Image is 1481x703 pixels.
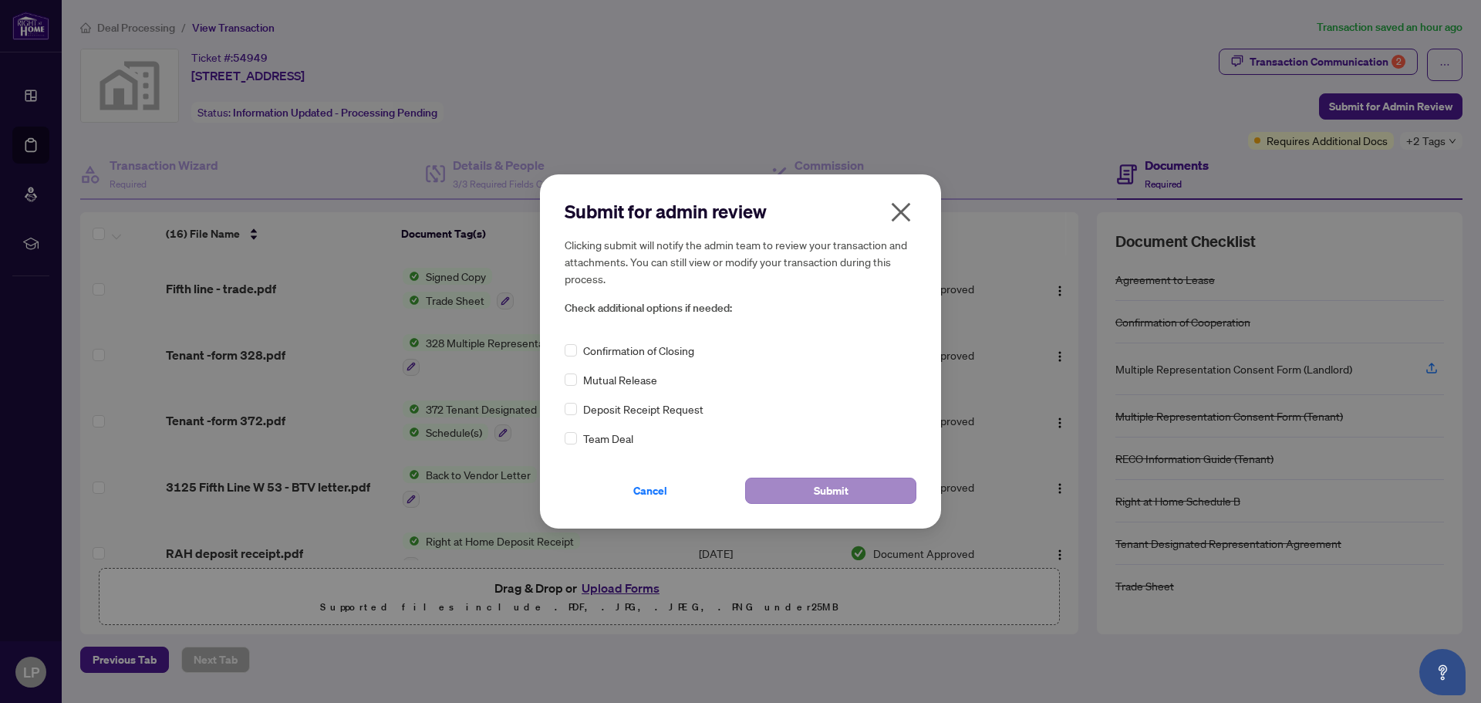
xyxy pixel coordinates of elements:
[565,236,916,287] h5: Clicking submit will notify the admin team to review your transaction and attachments. You can st...
[565,478,736,504] button: Cancel
[583,342,694,359] span: Confirmation of Closing
[583,430,633,447] span: Team Deal
[565,299,916,317] span: Check additional options if needed:
[889,200,913,225] span: close
[583,371,657,388] span: Mutual Release
[583,401,703,417] span: Deposit Receipt Request
[814,478,848,503] span: Submit
[1419,649,1466,695] button: Open asap
[745,478,916,504] button: Submit
[633,478,667,503] span: Cancel
[565,199,916,224] h2: Submit for admin review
